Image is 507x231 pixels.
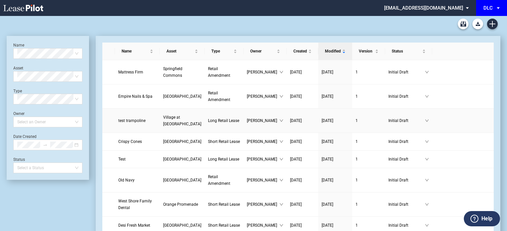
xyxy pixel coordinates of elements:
span: down [425,223,429,227]
a: 1 [355,93,382,100]
span: down [425,119,429,123]
span: down [279,157,283,161]
span: [DATE] [290,178,302,182]
label: Help [481,214,492,223]
span: 1 [355,223,358,228]
span: Initial Draft [388,138,425,145]
span: Short Retail Lease [208,223,240,228]
a: 1 [355,177,382,183]
th: Version [352,43,385,60]
span: 1 [355,70,358,74]
span: down [279,70,283,74]
a: 1 [355,69,382,75]
th: Type [205,43,244,60]
span: Version [359,48,374,55]
a: [DATE] [290,117,315,124]
th: Owner [244,43,287,60]
a: Long Retail Lease [208,117,240,124]
a: Short Retail Lease [208,222,240,229]
label: Name [13,43,24,48]
a: [DATE] [290,222,315,229]
span: Initial Draft [388,201,425,208]
span: Initial Draft [388,117,425,124]
span: Retail Amendment [208,66,230,78]
span: Name [122,48,149,55]
span: down [279,178,283,182]
a: Short Retail Lease [208,138,240,145]
label: Owner [13,111,25,116]
span: [PERSON_NAME] [247,69,279,75]
span: [DATE] [290,223,302,228]
span: swap-right [43,143,48,147]
span: Imperial Plaza [163,223,201,228]
span: down [279,94,283,98]
span: Initial Draft [388,93,425,100]
a: Short Retail Lease [208,201,240,208]
span: 1 [355,178,358,182]
a: Test [118,156,156,163]
span: [PERSON_NAME] [247,93,279,100]
a: Retail Amendment [208,90,240,103]
span: down [425,94,429,98]
a: Retail Amendment [208,65,240,79]
a: Village at [GEOGRAPHIC_DATA] [163,114,201,127]
span: Randhurst Village [163,178,201,182]
a: Orange Promenade [163,201,201,208]
span: Village at Allen [163,115,201,126]
span: Crispy Cones [118,139,142,144]
span: Short Retail Lease [208,139,240,144]
a: [DATE] [322,156,349,163]
span: [DATE] [290,202,302,207]
a: Mattress Firm [118,69,156,75]
a: 1 [355,222,382,229]
a: 1 [355,156,382,163]
span: Initial Draft [388,222,425,229]
span: down [425,202,429,206]
span: Owner [250,48,275,55]
span: 1 [355,94,358,99]
span: Initial Draft [388,156,425,163]
span: Old Navy [118,178,135,182]
span: [PERSON_NAME] [247,177,279,183]
span: to [43,143,48,147]
span: Springfield Commons [163,66,182,78]
span: 1 [355,118,358,123]
a: 1 [355,117,382,124]
button: Download Blank Form [472,19,483,29]
span: [DATE] [290,139,302,144]
span: Bath Shopping Center [163,94,201,99]
span: Danada Square West [163,157,201,162]
label: Date Created [13,134,37,139]
span: [DATE] [322,118,333,123]
button: Help [464,211,500,226]
span: down [425,178,429,182]
span: down [279,140,283,144]
span: 1 [355,139,358,144]
a: [DATE] [290,93,315,100]
span: Lawrenceville Town Center [163,139,201,144]
th: Created [287,43,318,60]
a: [GEOGRAPHIC_DATA] [163,138,201,145]
span: Mattress Firm [118,70,143,74]
label: Asset [13,66,23,70]
a: Archive [458,19,468,29]
a: Old Navy [118,177,156,183]
span: down [425,157,429,161]
span: [DATE] [322,178,333,182]
span: [DATE] [290,118,302,123]
span: [DATE] [290,70,302,74]
span: down [425,70,429,74]
a: [DATE] [290,156,315,163]
a: [GEOGRAPHIC_DATA] [163,93,201,100]
span: [PERSON_NAME] [247,117,279,124]
a: [DATE] [290,201,315,208]
span: Initial Draft [388,69,425,75]
span: [PERSON_NAME] [247,156,279,163]
span: Status [392,48,421,55]
span: [DATE] [322,139,333,144]
a: [DATE] [322,93,349,100]
th: Status [385,43,432,60]
a: [GEOGRAPHIC_DATA] [163,177,201,183]
span: Type [211,48,232,55]
span: Initial Draft [388,177,425,183]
